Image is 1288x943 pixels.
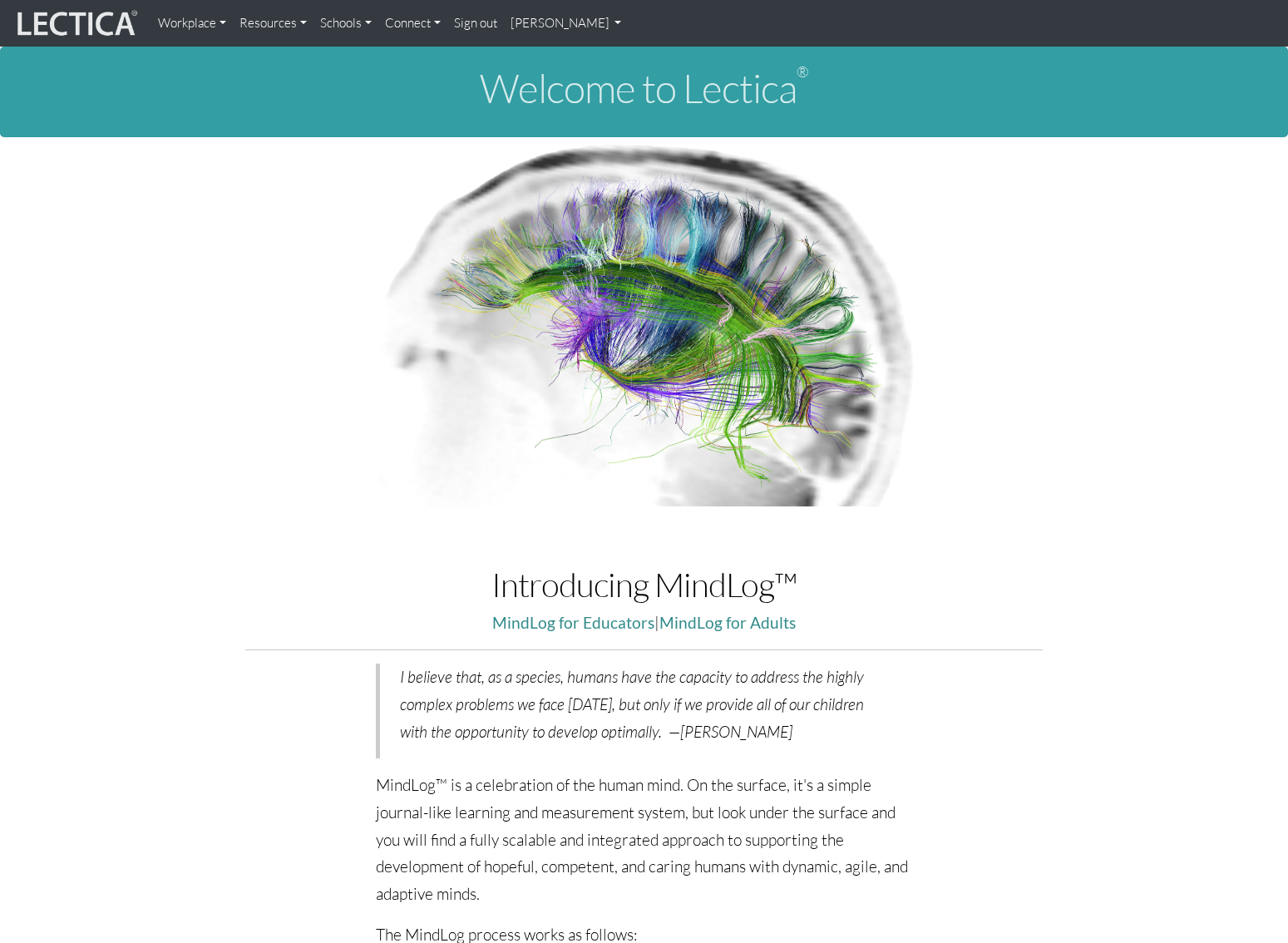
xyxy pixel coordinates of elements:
img: lecticalive [13,7,138,39]
a: MindLog for Adults [659,613,796,632]
img: Human Connectome Project Image [368,137,921,506]
a: [PERSON_NAME] [504,7,629,40]
a: MindLog for Educators [492,613,654,632]
sup: ® [797,62,808,81]
a: Connect [378,7,447,40]
a: Schools [313,7,378,40]
a: Workplace [151,7,233,40]
p: I believe that, as a species, humans have the capacity to address the highly complex problems we ... [400,664,893,745]
a: Resources [233,7,313,40]
a: Sign out [447,7,504,40]
p: MindLog™ is a celebration of the human mind. On the surface, it's a simple journal-like learning ... [376,772,913,907]
h1: Welcome to Lectica [13,67,1275,111]
h1: Introducing MindLog™ [245,566,1043,603]
p: | [245,610,1043,637]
